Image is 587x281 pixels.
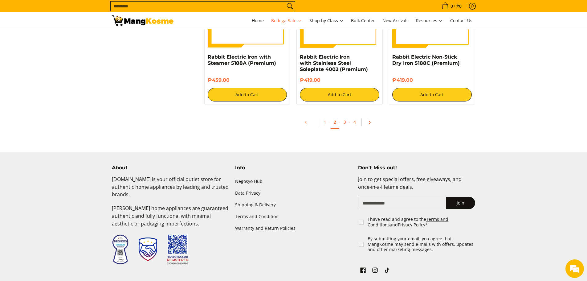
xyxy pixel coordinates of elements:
span: Contact Us [450,18,472,23]
button: Add to Cart [300,88,379,101]
ul: Pagination [201,114,479,134]
a: Terms and Condition [235,211,352,222]
p: Join to get special offers, free giveaways, and once-in-a-lifetime deals. [358,176,475,197]
a: Bodega Sale [268,12,305,29]
a: New Arrivals [379,12,412,29]
a: See Mang Kosme on TikTok [383,266,391,276]
a: Rabbit Electric Iron with Steamer 5188A (Premium) [208,54,276,66]
button: Join [446,197,475,209]
label: I have read and agree to the and * [368,217,476,227]
a: 2 [331,116,339,129]
img: Trustmark QR [167,234,189,265]
p: [PERSON_NAME] home appliances are guaranteed authentic and fully functional with minimal aestheti... [112,205,229,233]
a: Shipping & Delivery [235,199,352,211]
span: • [440,3,463,10]
span: · [349,119,350,125]
a: Warranty and Return Policies [235,222,352,234]
h4: About [112,165,229,171]
span: Shop by Class [309,17,344,25]
a: Data Privacy [235,187,352,199]
p: [DOMAIN_NAME] is your official outlet store for authentic home appliances by leading and trusted ... [112,176,229,205]
textarea: Type your message and hit 'Enter' [3,168,117,190]
h6: ₱459.00 [208,77,287,83]
img: Bodega Sale l Mang Kosme: Cost-Efficient &amp; Quality Home Appliances | Page 2 [112,15,173,26]
span: · [329,119,331,125]
a: Negosyo Hub [235,176,352,187]
a: Rabbit Electric Iron with Stainless Steel Soleplate 4002 (Premium) [300,54,368,72]
span: · [339,119,340,125]
a: Bulk Center [348,12,378,29]
a: See Mang Kosme on Facebook [359,266,367,276]
img: Data Privacy Seal [112,234,129,265]
a: Rabbit Electric Non-Stick Dry Iron 5188C (Premium) [392,54,460,66]
button: Search [285,2,295,11]
a: 4 [350,116,359,128]
span: ₱0 [455,4,463,8]
span: Resources [416,17,443,25]
h6: ₱419.00 [392,77,472,83]
h6: ₱419.00 [300,77,379,83]
label: By submitting your email, you agree that MangKosme may send e-mails with offers, updates and othe... [368,236,476,252]
a: 1 [321,116,329,128]
div: Minimize live chat window [101,3,116,18]
img: Trustmark Seal [139,238,157,261]
h4: Info [235,165,352,171]
span: Home [252,18,264,23]
a: Home [249,12,267,29]
span: Bulk Center [351,18,375,23]
a: Resources [413,12,446,29]
span: Bodega Sale [271,17,302,25]
a: Terms and Conditions [368,216,448,228]
button: Add to Cart [208,88,287,101]
nav: Main Menu [180,12,475,29]
div: Chat with us now [32,35,104,43]
a: 3 [340,116,349,128]
span: 0 [450,4,454,8]
span: We're online! [36,78,85,140]
a: See Mang Kosme on Instagram [371,266,379,276]
a: Contact Us [447,12,475,29]
span: New Arrivals [382,18,409,23]
button: Add to Cart [392,88,472,101]
h4: Don't Miss out! [358,165,475,171]
a: Shop by Class [306,12,347,29]
a: Privacy Policy [398,222,425,228]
